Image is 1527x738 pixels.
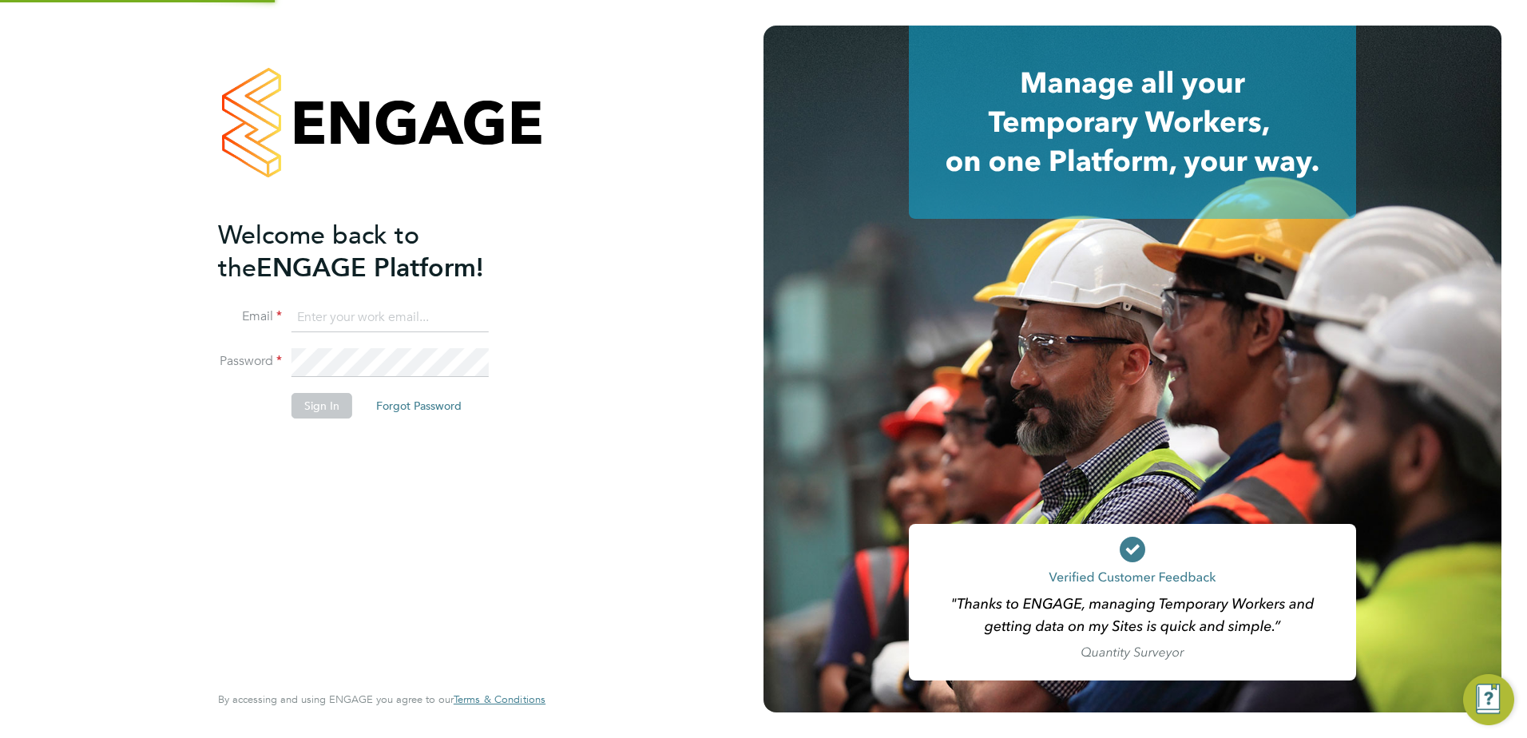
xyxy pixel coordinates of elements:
span: Terms & Conditions [454,692,545,706]
input: Enter your work email... [292,304,489,332]
label: Password [218,353,282,370]
label: Email [218,308,282,325]
h2: ENGAGE Platform! [218,219,529,284]
span: By accessing and using ENGAGE you agree to our [218,692,545,706]
button: Engage Resource Center [1463,674,1514,725]
button: Sign In [292,393,352,419]
a: Terms & Conditions [454,693,545,706]
span: Welcome back to the [218,220,419,284]
button: Forgot Password [363,393,474,419]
